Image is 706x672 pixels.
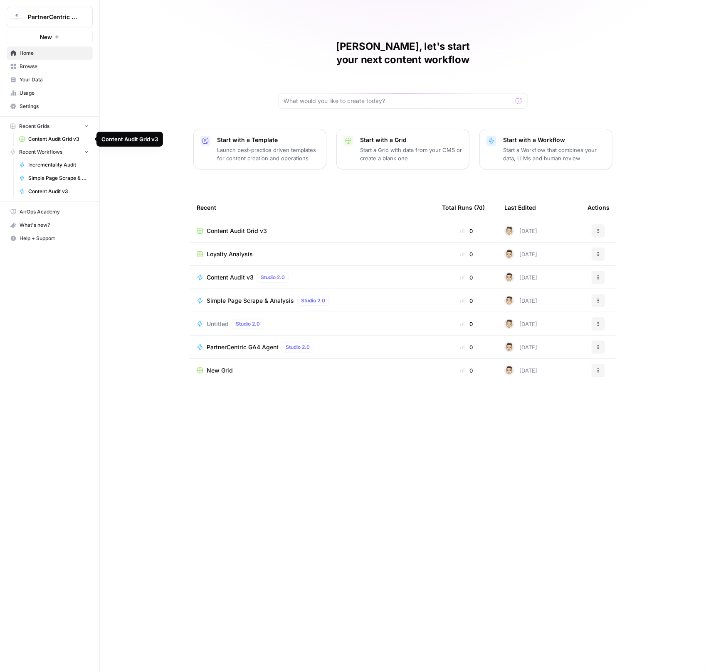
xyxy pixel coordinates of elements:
button: Workspace: PartnerCentric Sales Tools [7,7,93,27]
span: Studio 2.0 [286,343,310,351]
a: Simple Page Scrape & AnalysisStudio 2.0 [197,296,429,306]
p: Start a Workflow that combines your data, LLMs and human review [503,146,605,162]
span: New [40,33,52,41]
span: Settings [20,103,89,110]
p: Start with a Grid [360,136,462,144]
a: Content Audit Grid v3 [15,132,93,146]
span: Simple Page Scrape & Analysis [28,174,89,182]
button: Start with a TemplateLaunch best-practice driven templates for content creation and operations [193,129,326,169]
img: j22vlec3s5as1jy706j54i2l8ae1 [504,272,514,282]
img: j22vlec3s5as1jy706j54i2l8ae1 [504,249,514,259]
a: Home [7,47,93,60]
span: PartnerCentric Sales Tools [28,13,78,21]
span: PartnerCentric GA4 Agent [207,343,279,351]
img: PartnerCentric Sales Tools Logo [10,10,25,25]
span: Studio 2.0 [301,297,325,304]
a: Your Data [7,73,93,86]
a: Content Audit v3Studio 2.0 [197,272,429,282]
div: [DATE] [504,365,537,375]
input: What would you like to create today? [284,97,512,105]
div: 0 [442,273,491,282]
div: Recent [197,196,429,219]
div: Last Edited [504,196,536,219]
a: Incrementality Audit [15,158,93,172]
div: 0 [442,297,491,305]
span: Recent Workflows [19,148,62,156]
a: Simple Page Scrape & Analysis [15,172,93,185]
img: j22vlec3s5as1jy706j54i2l8ae1 [504,296,514,306]
button: Help + Support [7,232,93,245]
div: 0 [442,366,491,375]
div: [DATE] [504,296,537,306]
span: Your Data [20,76,89,83]
div: 0 [442,320,491,328]
span: New Grid [207,366,233,375]
p: Launch best-practice driven templates for content creation and operations [217,146,319,162]
span: Usage [20,89,89,97]
img: j22vlec3s5as1jy706j54i2l8ae1 [504,226,514,236]
a: Content Audit Grid v3 [197,227,429,235]
img: j22vlec3s5as1jy706j54i2l8ae1 [504,319,514,329]
div: Content Audit Grid v3 [101,135,158,143]
span: Loyalty Analysis [207,250,253,258]
span: Studio 2.0 [236,320,260,328]
a: Settings [7,100,93,113]
a: UntitledStudio 2.0 [197,319,429,329]
span: Browse [20,63,89,70]
a: Loyalty Analysis [197,250,429,258]
button: Start with a GridStart a Grid with data from your CMS or create a blank one [336,129,469,169]
button: Start with a WorkflowStart a Workflow that combines your data, LLMs and human review [479,129,612,169]
a: Usage [7,86,93,100]
p: Start a Grid with data from your CMS or create a blank one [360,146,462,162]
span: Simple Page Scrape & Analysis [207,297,294,305]
button: New [7,31,93,43]
span: Help + Support [20,235,89,242]
h1: [PERSON_NAME], let's start your next content workflow [278,40,528,66]
button: What's new? [7,218,93,232]
a: Content Audit v3 [15,185,93,198]
img: j22vlec3s5as1jy706j54i2l8ae1 [504,365,514,375]
span: Content Audit Grid v3 [207,227,267,235]
p: Start with a Workflow [503,136,605,144]
div: Actions [588,196,610,219]
div: 0 [442,227,491,235]
div: What's new? [7,219,92,231]
span: Studio 2.0 [261,274,285,281]
span: Content Audit Grid v3 [28,135,89,143]
img: j22vlec3s5as1jy706j54i2l8ae1 [504,342,514,352]
a: Browse [7,60,93,73]
div: [DATE] [504,319,537,329]
div: [DATE] [504,249,537,259]
span: Content Audit v3 [28,188,89,195]
button: Recent Grids [7,120,93,132]
div: 0 [442,343,491,351]
span: Content Audit v3 [207,273,254,282]
div: Total Runs (7d) [442,196,485,219]
a: PartnerCentric GA4 AgentStudio 2.0 [197,342,429,352]
button: Recent Workflows [7,146,93,158]
div: 0 [442,250,491,258]
div: [DATE] [504,272,537,282]
a: AirOps Academy [7,205,93,218]
span: AirOps Academy [20,208,89,216]
span: Home [20,49,89,57]
span: Incrementality Audit [28,161,89,169]
a: New Grid [197,366,429,375]
div: [DATE] [504,342,537,352]
span: Recent Grids [19,123,49,130]
span: Untitled [207,320,229,328]
p: Start with a Template [217,136,319,144]
div: [DATE] [504,226,537,236]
